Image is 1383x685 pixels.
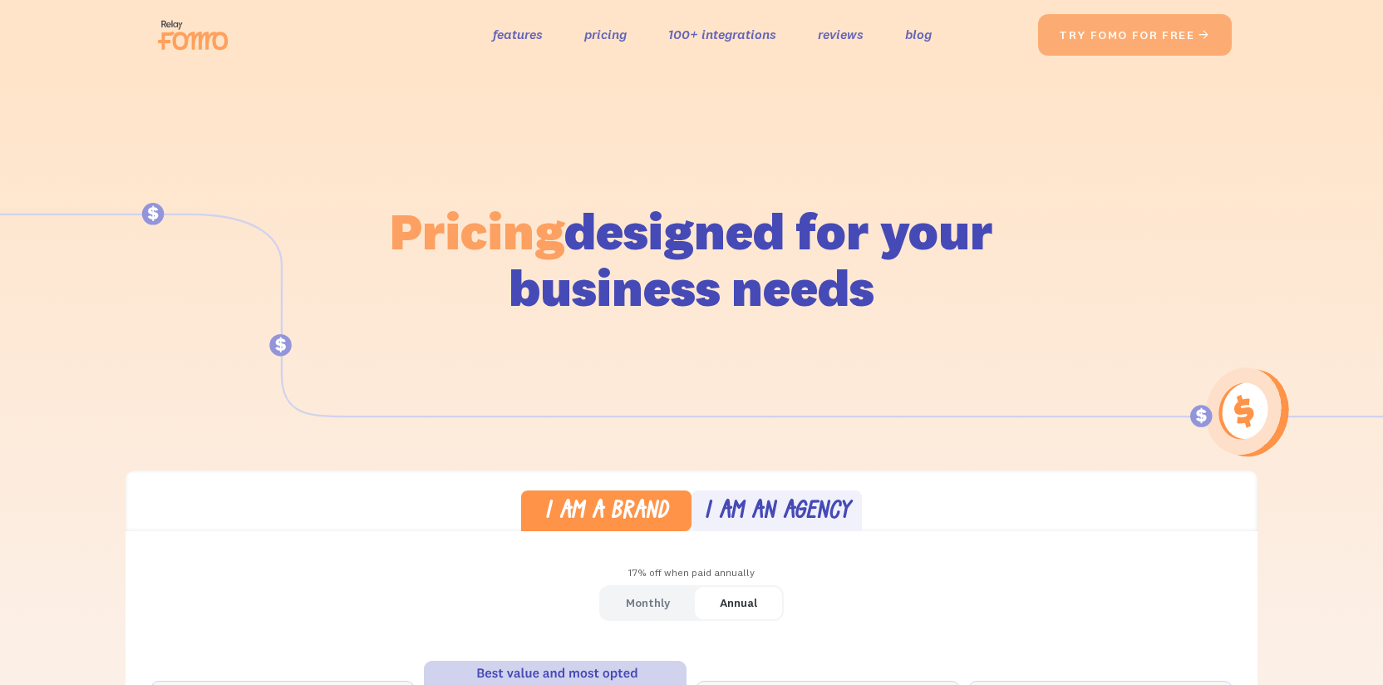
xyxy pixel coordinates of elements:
div: I am a brand [544,500,668,525]
h1: designed for your business needs [389,203,994,316]
a: features [493,22,543,47]
a: reviews [818,22,864,47]
a: pricing [584,22,627,47]
a: try fomo for free [1038,14,1232,56]
div: Annual [720,591,757,615]
span:  [1198,27,1211,42]
a: blog [905,22,932,47]
div: Monthly [626,591,670,615]
span: Pricing [390,199,564,263]
div: 17% off when paid annually [126,561,1257,585]
div: I am an agency [704,500,850,525]
a: 100+ integrations [668,22,776,47]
